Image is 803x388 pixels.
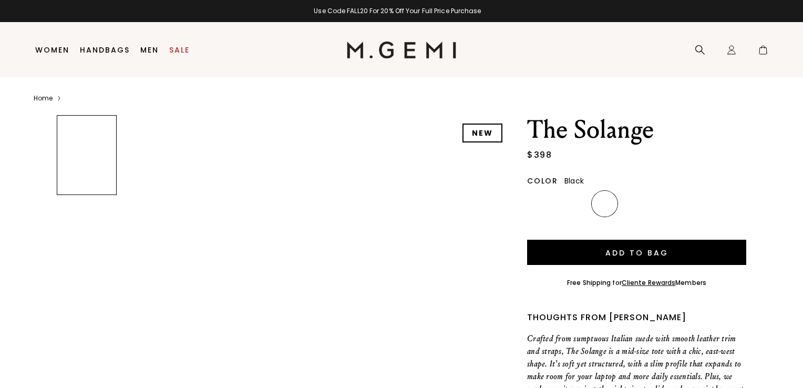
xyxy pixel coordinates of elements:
[527,115,746,145] h1: The Solange
[462,124,502,142] div: NEW
[567,279,706,287] div: Free Shipping for Members
[527,149,552,161] div: $398
[80,46,130,54] a: Handbags
[593,192,616,216] img: Black
[140,46,159,54] a: Men
[527,240,746,265] button: Add to Bag
[561,192,584,216] img: Chocolate
[347,42,457,58] img: M.Gemi
[564,176,584,186] span: Black
[35,46,69,54] a: Women
[34,94,53,103] a: Home
[57,200,116,279] img: The Solange
[625,192,648,216] img: Biscuit
[169,46,190,54] a: Sale
[527,177,558,185] h2: Color
[529,192,552,216] img: Olive
[57,284,116,363] img: The Solange
[527,311,746,324] div: Thoughts from [PERSON_NAME]
[622,278,676,287] a: Cliente Rewards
